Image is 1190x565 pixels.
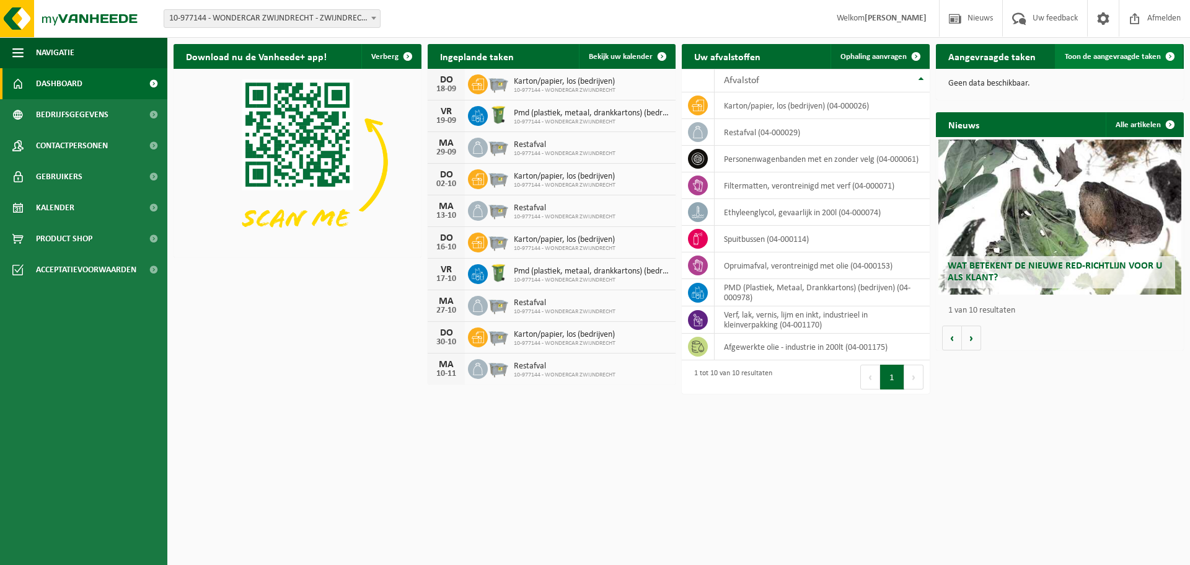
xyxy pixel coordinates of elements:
[434,75,459,85] div: DO
[948,306,1178,315] p: 1 van 10 resultaten
[371,53,399,61] span: Verberg
[715,199,930,226] td: ethyleenglycol, gevaarlijk in 200l (04-000074)
[428,44,526,68] h2: Ingeplande taken
[488,262,509,283] img: WB-0240-HPE-GN-50
[514,298,615,308] span: Restafval
[715,119,930,146] td: restafval (04-000029)
[514,172,615,182] span: Karton/papier, los (bedrijven)
[514,203,615,213] span: Restafval
[715,279,930,306] td: PMD (Plastiek, Metaal, Drankkartons) (bedrijven) (04-000978)
[942,326,962,350] button: Vorige
[514,308,615,316] span: 10-977144 - WONDERCAR ZWIJNDRECHT
[860,365,880,389] button: Previous
[174,44,339,68] h2: Download nu de Vanheede+ app!
[514,182,615,189] span: 10-977144 - WONDERCAR ZWIJNDRECHT
[880,365,904,389] button: 1
[688,363,772,391] div: 1 tot 10 van 10 resultaten
[514,245,615,252] span: 10-977144 - WONDERCAR ZWIJNDRECHT
[434,243,459,252] div: 16-10
[434,306,459,315] div: 27-10
[434,107,459,117] div: VR
[579,44,674,69] a: Bekijk uw kalender
[488,231,509,252] img: WB-2500-GAL-GY-01
[865,14,927,23] strong: [PERSON_NAME]
[434,328,459,338] div: DO
[36,68,82,99] span: Dashboard
[434,265,459,275] div: VR
[514,109,669,118] span: Pmd (plastiek, metaal, drankkartons) (bedrijven)
[715,306,930,334] td: verf, lak, vernis, lijm en inkt, industrieel in kleinverpakking (04-001170)
[715,252,930,279] td: opruimafval, verontreinigd met olie (04-000153)
[361,44,420,69] button: Verberg
[164,10,380,27] span: 10-977144 - WONDERCAR ZWIJNDRECHT - ZWIJNDRECHT
[488,167,509,189] img: WB-2500-GAL-GY-01
[434,275,459,283] div: 17-10
[36,37,74,68] span: Navigatie
[434,180,459,189] div: 02-10
[936,112,992,136] h2: Nieuws
[514,150,615,158] span: 10-977144 - WONDERCAR ZWIJNDRECHT
[434,370,459,378] div: 10-11
[715,334,930,360] td: afgewerkte olie - industrie in 200lt (04-001175)
[434,211,459,220] div: 13-10
[938,140,1181,295] a: Wat betekent de nieuwe RED-richtlijn voor u als klant?
[831,44,928,69] a: Ophaling aanvragen
[488,104,509,125] img: WB-0240-HPE-GN-50
[514,267,669,277] span: Pmd (plastiek, metaal, drankkartons) (bedrijven)
[434,138,459,148] div: MA
[514,340,615,347] span: 10-977144 - WONDERCAR ZWIJNDRECHT
[715,226,930,252] td: spuitbussen (04-000114)
[434,233,459,243] div: DO
[36,192,74,223] span: Kalender
[514,140,615,150] span: Restafval
[840,53,907,61] span: Ophaling aanvragen
[948,79,1171,88] p: Geen data beschikbaar.
[488,294,509,315] img: WB-2500-GAL-GY-01
[174,69,421,255] img: Download de VHEPlus App
[514,87,615,94] span: 10-977144 - WONDERCAR ZWIJNDRECHT
[36,254,136,285] span: Acceptatievoorwaarden
[434,117,459,125] div: 19-09
[488,199,509,220] img: WB-2500-GAL-GY-01
[514,118,669,126] span: 10-977144 - WONDERCAR ZWIJNDRECHT
[904,365,923,389] button: Next
[434,338,459,347] div: 30-10
[36,130,108,161] span: Contactpersonen
[514,235,615,245] span: Karton/papier, los (bedrijven)
[682,44,773,68] h2: Uw afvalstoffen
[488,357,509,378] img: WB-2500-GAL-GY-01
[962,326,981,350] button: Volgende
[514,371,615,379] span: 10-977144 - WONDERCAR ZWIJNDRECHT
[488,326,509,347] img: WB-2500-GAL-GY-01
[514,77,615,87] span: Karton/papier, los (bedrijven)
[715,92,930,119] td: karton/papier, los (bedrijven) (04-000026)
[1065,53,1161,61] span: Toon de aangevraagde taken
[488,73,509,94] img: WB-2500-GAL-GY-01
[936,44,1048,68] h2: Aangevraagde taken
[724,76,759,86] span: Afvalstof
[36,161,82,192] span: Gebruikers
[948,261,1162,283] span: Wat betekent de nieuwe RED-richtlijn voor u als klant?
[434,148,459,157] div: 29-09
[514,362,615,371] span: Restafval
[434,202,459,211] div: MA
[1055,44,1183,69] a: Toon de aangevraagde taken
[36,99,108,130] span: Bedrijfsgegevens
[514,213,615,221] span: 10-977144 - WONDERCAR ZWIJNDRECHT
[488,136,509,157] img: WB-2500-GAL-GY-01
[1106,112,1183,137] a: Alle artikelen
[514,330,615,340] span: Karton/papier, los (bedrijven)
[434,360,459,370] div: MA
[36,223,92,254] span: Product Shop
[434,170,459,180] div: DO
[715,146,930,172] td: personenwagenbanden met en zonder velg (04-000061)
[164,9,381,28] span: 10-977144 - WONDERCAR ZWIJNDRECHT - ZWIJNDRECHT
[715,172,930,199] td: filtermatten, verontreinigd met verf (04-000071)
[434,85,459,94] div: 18-09
[434,296,459,306] div: MA
[514,277,669,284] span: 10-977144 - WONDERCAR ZWIJNDRECHT
[589,53,653,61] span: Bekijk uw kalender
